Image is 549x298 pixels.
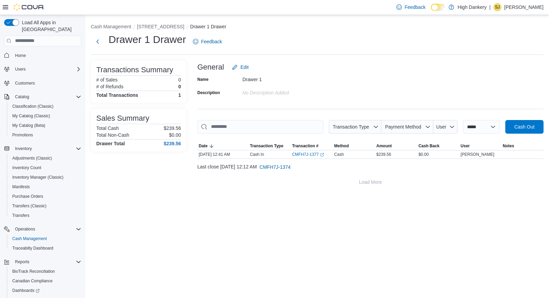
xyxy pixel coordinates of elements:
[197,150,249,159] div: [DATE] 12:41 AM
[489,3,491,11] p: |
[12,269,55,274] span: BioTrack Reconciliation
[495,3,500,11] span: SJ
[10,112,53,120] a: My Catalog (Classic)
[1,64,84,74] button: Users
[91,35,104,48] button: Next
[10,286,42,295] a: Dashboards
[12,79,38,87] a: Customers
[12,203,46,209] span: Transfers (Classic)
[15,66,26,72] span: Users
[10,154,55,162] a: Adjustments (Classic)
[96,141,125,146] h4: Drawer Total
[10,164,44,172] a: Inventory Count
[249,142,291,150] button: Transaction Type
[12,51,29,60] a: Home
[91,24,131,29] button: Cash Management
[7,153,84,163] button: Adjustments (Classic)
[12,65,28,73] button: Users
[7,102,84,111] button: Classification (Classic)
[457,3,487,11] p: High Dankery
[459,142,501,150] button: User
[334,143,349,149] span: Method
[334,152,344,157] span: Cash
[137,24,184,29] button: [STREET_ADDRESS]
[197,77,209,82] label: Name
[10,121,48,130] a: My Catalog (Beta)
[333,124,369,130] span: Transaction Type
[229,60,251,74] button: Edit
[10,192,46,200] a: Purchase Orders
[178,92,181,98] h4: 1
[329,120,381,134] button: Transaction Type
[502,142,544,150] button: Notes
[419,143,439,149] span: Cash Back
[7,121,84,130] button: My Catalog (Beta)
[10,131,81,139] span: Promotions
[96,132,129,138] h6: Total Non-Cash
[12,278,53,284] span: Canadian Compliance
[320,153,324,157] svg: External link
[197,160,544,174] div: Last close [DATE] 12:12 AM
[10,202,49,210] a: Transfers (Classic)
[10,277,81,285] span: Canadian Compliance
[12,225,38,233] button: Operations
[7,173,84,182] button: Inventory Manager (Classic)
[7,211,84,220] button: Transfers
[197,142,249,150] button: Date
[359,179,382,185] span: Load More
[19,19,81,33] span: Load All Apps in [GEOGRAPHIC_DATA]
[91,23,544,31] nav: An example of EuiBreadcrumbs
[333,142,375,150] button: Method
[190,24,226,29] button: Drawer 1 Drawer
[242,74,334,82] div: Drawer 1
[12,155,52,161] span: Adjustments (Classic)
[10,102,56,110] a: Classification (Classic)
[12,213,29,218] span: Transfers
[10,244,56,252] a: Traceabilty Dashboard
[12,258,32,266] button: Reports
[461,152,494,157] span: [PERSON_NAME]
[12,145,81,153] span: Inventory
[12,123,45,128] span: My Catalog (Beta)
[197,63,224,71] h3: General
[15,146,32,151] span: Inventory
[1,144,84,153] button: Inventory
[1,224,84,234] button: Operations
[10,183,81,191] span: Manifests
[7,286,84,295] a: Dashboards
[12,184,30,190] span: Manifests
[250,152,264,157] p: Cash In
[10,244,81,252] span: Traceabilty Dashboard
[431,4,445,11] input: Dark Mode
[12,145,34,153] button: Inventory
[1,78,84,88] button: Customers
[15,80,35,86] span: Customers
[376,152,391,157] span: $239.56
[7,111,84,121] button: My Catalog (Classic)
[164,141,181,146] h4: $239.56
[15,94,29,100] span: Catalog
[96,66,173,74] h3: Transactions Summary
[169,132,181,138] p: $0.00
[10,267,58,275] a: BioTrack Reconciliation
[10,154,81,162] span: Adjustments (Classic)
[375,142,417,150] button: Amount
[7,163,84,173] button: Inventory Count
[12,65,81,73] span: Users
[10,235,81,243] span: Cash Management
[201,38,222,45] span: Feedback
[12,79,81,87] span: Customers
[178,84,181,89] p: 0
[15,259,29,265] span: Reports
[436,124,447,130] span: User
[10,202,81,210] span: Transfers (Classic)
[503,143,514,149] span: Notes
[433,120,457,134] button: User
[10,173,81,181] span: Inventory Manager (Classic)
[7,267,84,276] button: BioTrack Reconciliation
[12,93,32,101] button: Catalog
[12,51,81,60] span: Home
[259,164,291,170] span: CMFH7J-1374
[12,245,53,251] span: Traceabilty Dashboard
